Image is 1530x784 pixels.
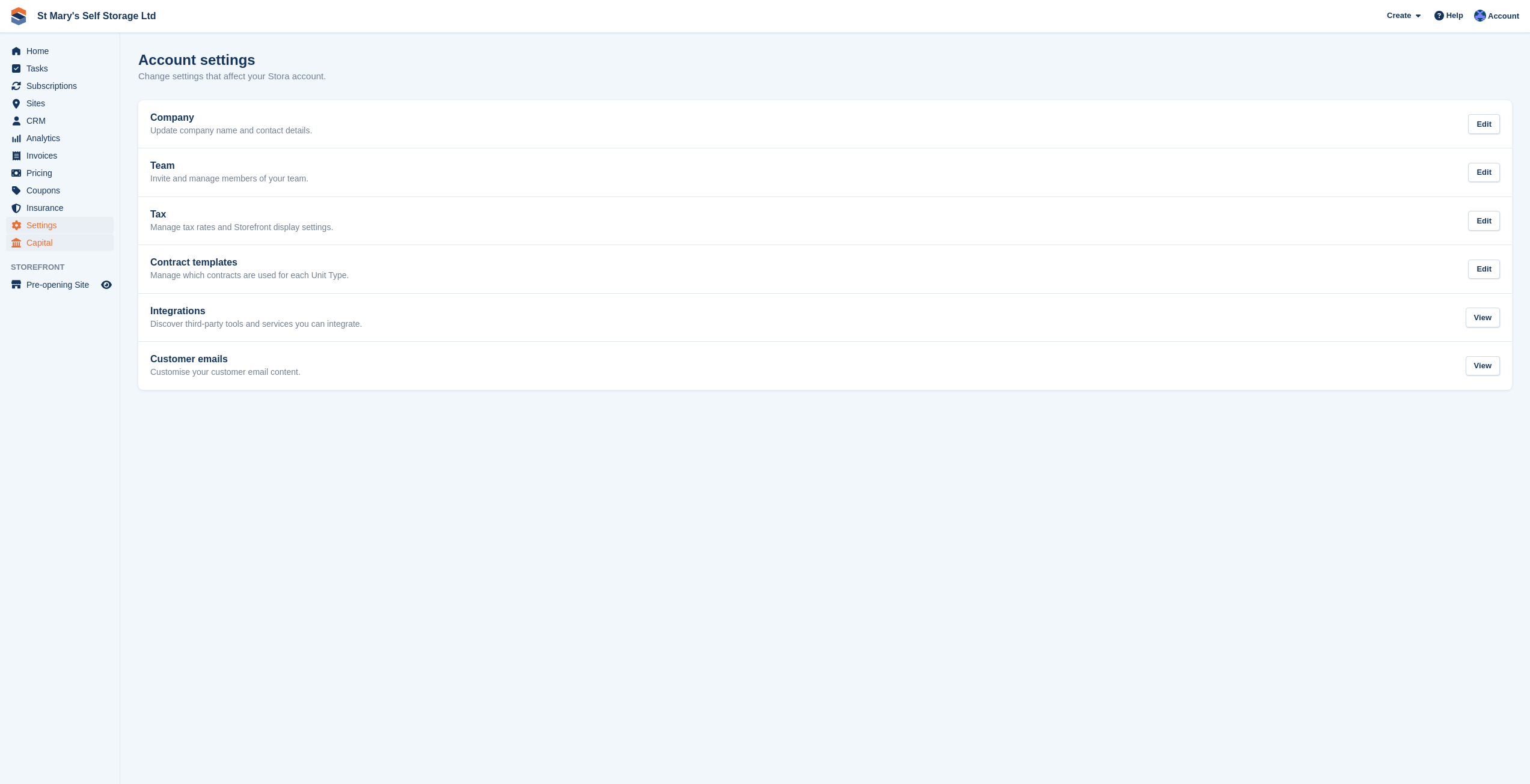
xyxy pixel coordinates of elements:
h2: Company [150,112,312,123]
div: Edit [1468,163,1500,183]
a: Tax Manage tax rates and Storefront display settings. Edit [138,197,1512,245]
a: menu [6,234,114,251]
span: Pre-opening Site [26,276,99,293]
a: menu [6,60,114,77]
div: View [1466,308,1500,327]
div: Edit [1468,211,1500,231]
span: Tasks [26,60,99,77]
h2: Customer emails [150,354,301,365]
a: menu [6,199,114,216]
p: Update company name and contact details. [150,126,312,136]
div: Edit [1468,114,1500,134]
span: Settings [26,217,99,234]
p: Discover third-party tools and services you can integrate. [150,319,363,330]
h1: Account settings [138,52,256,68]
img: Matthew Keenan [1474,10,1486,22]
span: Invoices [26,147,99,164]
img: stora-icon-8386f47178a22dfd0bd8f6a31ec36ba5ce8667c1dd55bd0f319d3a0aa187defe.svg [10,7,28,25]
h2: Team [150,160,308,171]
span: Home [26,43,99,59]
span: Pricing [26,165,99,181]
a: menu [6,182,114,199]
p: Invite and manage members of your team. [150,174,308,184]
a: menu [6,95,114,112]
a: Integrations Discover third-party tools and services you can integrate. View [138,294,1512,342]
a: menu [6,43,114,59]
a: menu [6,147,114,164]
a: Preview store [99,278,114,292]
a: menu [6,165,114,181]
p: Manage which contracts are used for each Unit Type. [150,270,349,281]
h2: Contract templates [150,257,349,268]
div: Edit [1468,260,1500,279]
a: Contract templates Manage which contracts are used for each Unit Type. Edit [138,245,1512,293]
span: Capital [26,234,99,251]
a: Team Invite and manage members of your team. Edit [138,148,1512,196]
h2: Integrations [150,306,363,317]
span: Analytics [26,130,99,147]
span: Help [1446,10,1463,22]
span: Account [1488,10,1519,22]
div: View [1466,356,1500,376]
span: Insurance [26,199,99,216]
a: menu [6,217,114,234]
p: Change settings that affect your Stora account. [138,70,326,84]
a: Company Update company name and contact details. Edit [138,100,1512,148]
a: Customer emails Customise your customer email content. View [138,342,1512,390]
span: Storefront [11,261,120,273]
a: menu [6,77,114,94]
span: Create [1387,10,1411,22]
a: menu [6,112,114,129]
span: CRM [26,112,99,129]
span: Sites [26,95,99,112]
p: Customise your customer email content. [150,367,301,378]
a: St Mary's Self Storage Ltd [32,6,161,26]
p: Manage tax rates and Storefront display settings. [150,222,333,233]
a: menu [6,276,114,293]
span: Subscriptions [26,77,99,94]
a: menu [6,130,114,147]
h2: Tax [150,209,333,220]
span: Coupons [26,182,99,199]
